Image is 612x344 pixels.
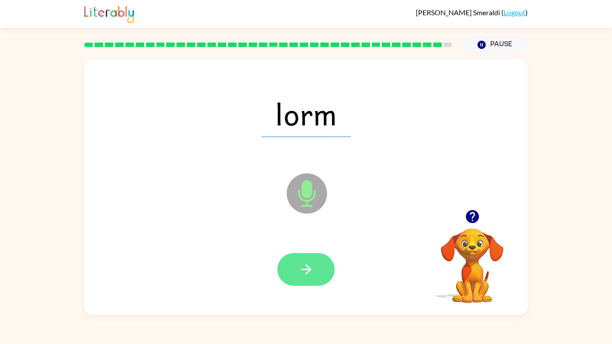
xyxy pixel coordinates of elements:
span: lorm [262,90,351,137]
span: [PERSON_NAME] Smeraldi [416,8,501,17]
img: Literably [84,4,134,23]
div: ( ) [416,8,528,17]
video: Your browser must support playing .mp4 files to use Literably. Please try using another browser. [427,215,517,304]
button: Pause [463,34,528,55]
a: Logout [504,8,526,17]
